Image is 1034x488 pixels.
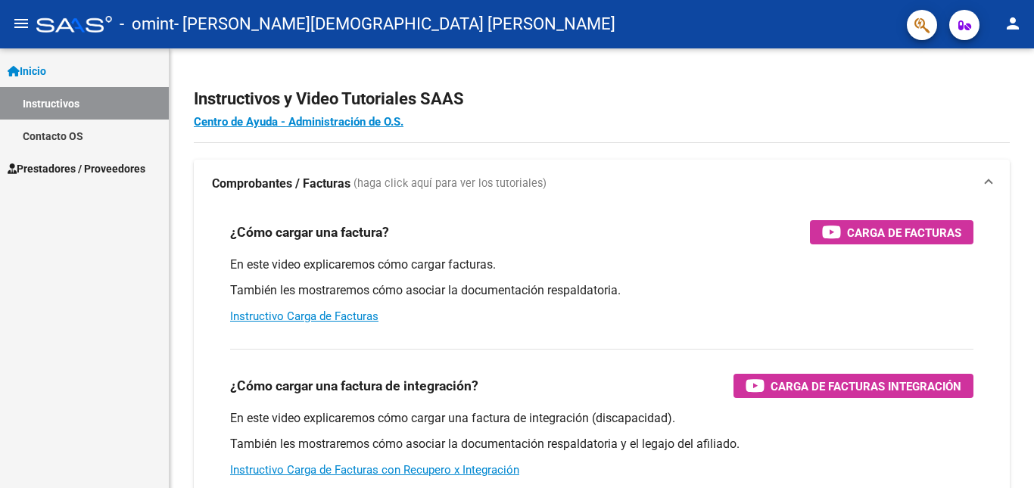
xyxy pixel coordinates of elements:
[230,282,973,299] p: También les mostraremos cómo asociar la documentación respaldatoria.
[733,374,973,398] button: Carga de Facturas Integración
[1004,14,1022,33] mat-icon: person
[230,222,389,243] h3: ¿Cómo cargar una factura?
[230,309,378,323] a: Instructivo Carga de Facturas
[983,437,1019,473] iframe: Intercom live chat
[230,256,973,273] p: En este video explicaremos cómo cargar facturas.
[230,410,973,427] p: En este video explicaremos cómo cargar una factura de integración (discapacidad).
[8,160,145,177] span: Prestadores / Proveedores
[174,8,615,41] span: - [PERSON_NAME][DEMOGRAPHIC_DATA] [PERSON_NAME]
[230,463,519,477] a: Instructivo Carga de Facturas con Recupero x Integración
[194,85,1010,113] h2: Instructivos y Video Tutoriales SAAS
[771,377,961,396] span: Carga de Facturas Integración
[12,14,30,33] mat-icon: menu
[810,220,973,244] button: Carga de Facturas
[8,63,46,79] span: Inicio
[847,223,961,242] span: Carga de Facturas
[212,176,350,192] strong: Comprobantes / Facturas
[230,375,478,396] h3: ¿Cómo cargar una factura de integración?
[353,176,547,192] span: (haga click aquí para ver los tutoriales)
[120,8,174,41] span: - omint
[230,436,973,452] p: También les mostraremos cómo asociar la documentación respaldatoria y el legajo del afiliado.
[194,160,1010,208] mat-expansion-panel-header: Comprobantes / Facturas (haga click aquí para ver los tutoriales)
[194,115,403,129] a: Centro de Ayuda - Administración de O.S.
